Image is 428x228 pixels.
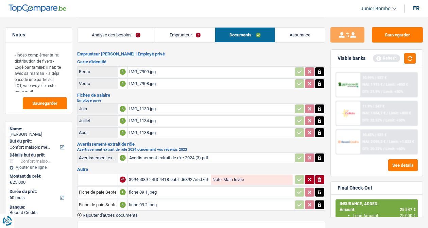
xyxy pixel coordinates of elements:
div: Ajouter une ligne [10,165,68,170]
span: NAI: 1 654,7 € [362,111,386,115]
button: Sauvegarder [23,97,67,109]
div: A [120,69,126,75]
span: / [381,89,382,94]
h3: Fiches de salaire [77,93,325,97]
span: DTI: 20.22% [362,147,382,151]
div: Name: [10,126,68,132]
div: fiche 09 1.jpeg [129,187,293,197]
span: Limit: >850 € [386,82,408,87]
div: IMG_1130.jpg [129,104,293,114]
div: Août [79,130,116,135]
h2: Avertissement extrait de rôle 2024 concernant vos revenus 2023 [77,148,325,151]
div: fiche 09 2.jpeg [129,200,293,210]
div: Viable banks [338,55,365,61]
span: NAI: 2 095,3 € [362,140,386,144]
div: Loan Amount: [353,213,416,218]
span: Sauvegarder [32,101,57,105]
label: Montant du prêt: [10,174,66,179]
span: Limit: <60% [386,147,405,151]
label: Note: [211,177,223,182]
button: Rajouter d'autres documents [77,213,138,217]
div: Banque: [10,205,68,210]
span: Rajouter d'autres documents [83,213,138,217]
div: Final Check-Out [338,185,372,191]
a: Assurance [275,28,325,42]
span: / [383,147,384,151]
img: AlphaCredit [338,82,359,88]
div: Juin [79,106,116,111]
img: TopCompare Logo [8,4,66,13]
div: IMG_1138.jpg [129,128,293,138]
a: Analyse des besoins [78,28,155,42]
div: NA [120,177,126,183]
span: / [383,82,385,87]
div: Détails but du prêt [10,152,68,158]
span: Limit: >1.033 € [389,140,414,144]
span: € [10,180,12,185]
span: 25 547 € [400,207,416,212]
span: / [387,140,388,144]
span: Limit: <50% [386,118,405,123]
button: Sauvegarder [372,27,423,43]
span: DTI: 32.52% [362,118,382,123]
label: But du prêt: [10,139,66,144]
a: Emprunteur [155,28,215,42]
h5: Notes [12,32,65,38]
div: Recto [79,69,116,74]
div: 3994e389-24f3-4418-9abf-d68927e5d7cf.pdf [129,175,210,185]
div: Avertissement extrait de rôle 2024 concernant vos revenus 2023 [79,155,116,160]
h3: Carte d'identité [77,60,325,64]
div: A [120,130,126,136]
div: A [120,202,126,208]
div: 11.9% | 547 € [362,104,384,109]
span: DTI: 21.9% [362,89,380,94]
span: / [387,111,388,115]
div: 10.99% | 537 € [362,76,387,80]
span: 25 000 € [400,213,416,218]
div: INSURANCE, ADDED: [340,201,416,206]
div: A [120,118,126,124]
div: [PERSON_NAME] [10,132,68,137]
h2: Emprunteur [PERSON_NAME] | Employé privé [77,51,325,57]
h3: Autre [77,167,325,172]
div: Avertissement-extrait de rôle 2024 (3).pdf [129,153,293,163]
div: Verso [79,81,116,86]
a: Junior Bombo [355,3,396,14]
div: fr [413,5,420,12]
div: A [120,155,126,161]
div: 10.45% | 531 € [362,133,387,137]
h3: Avertissement-extrait de rôle [77,142,325,146]
span: Junior Bombo [361,6,391,12]
div: IMG_7909.jpg [129,67,293,77]
div: A [120,189,126,195]
img: Record Credits [338,137,359,147]
div: A [120,81,126,87]
div: Amount: [340,207,416,212]
div: A [120,106,126,112]
button: See details [388,159,418,171]
span: NAI: 1 915 € [362,82,382,87]
span: / [383,118,384,123]
a: Documents [215,28,275,42]
div: IMG_1134.jpg [129,116,293,126]
div: Record Credits [10,210,68,215]
div: Refresh [373,54,400,62]
h2: Employé privé [77,99,325,102]
div: Juillet [79,118,116,123]
img: Cofidis [338,108,359,119]
span: Limit: >800 € [389,111,411,115]
label: Durée du prêt: [10,189,66,194]
div: IMG_7908.jpg [129,79,293,89]
span: Limit: <50% [383,89,403,94]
